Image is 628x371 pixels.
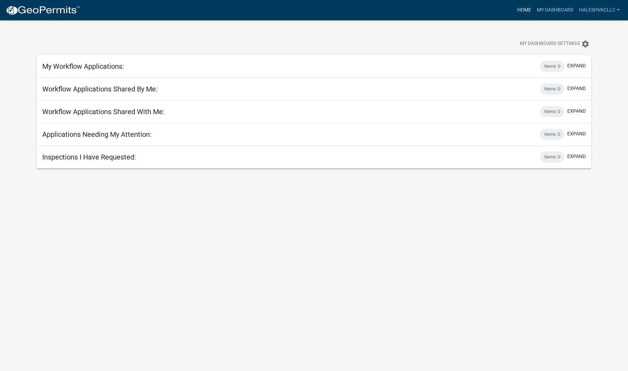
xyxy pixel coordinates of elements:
[540,61,564,72] div: Items: 0
[514,37,595,51] button: My Dashboard Settingssettings
[42,153,136,161] h5: Inspections I Have Requested:
[42,62,124,71] h5: My Workflow Applications:
[567,153,586,160] button: expand
[42,130,152,139] h5: Applications Needing My Attention:
[534,3,576,17] a: My Dashboard
[540,106,564,117] div: Items: 0
[567,62,586,69] button: expand
[540,129,564,140] div: Items: 0
[581,40,590,48] i: settings
[42,85,158,93] h5: Workflow Applications Shared By Me:
[540,151,564,163] div: Items: 0
[42,107,165,116] h5: Workflow Applications Shared With Me:
[540,83,564,95] div: Items: 0
[567,130,586,138] button: expand
[576,3,622,17] a: Haleshvacllc
[514,3,534,17] a: Home
[567,85,586,92] button: expand
[520,40,580,48] span: My Dashboard Settings
[567,107,586,115] button: expand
